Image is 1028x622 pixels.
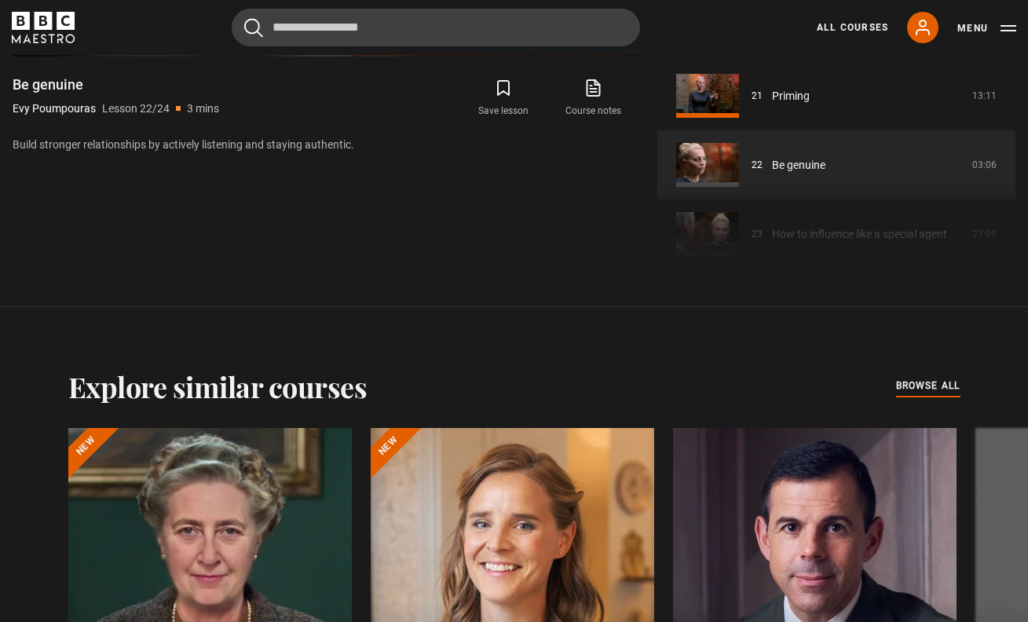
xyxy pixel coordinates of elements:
[232,9,640,46] input: Search
[817,20,888,35] a: All Courses
[549,75,638,121] a: Course notes
[68,370,368,403] h2: Explore similar courses
[896,378,960,395] a: browse all
[957,20,1016,36] button: Toggle navigation
[12,12,75,43] svg: BBC Maestro
[459,75,548,121] button: Save lesson
[13,101,96,117] p: Evy Poumpouras
[772,88,810,104] a: Priming
[13,75,219,94] h1: Be genuine
[896,378,960,393] span: browse all
[772,157,825,174] a: Be genuine
[187,101,219,117] p: 3 mins
[102,101,170,117] p: Lesson 22/24
[13,137,638,153] p: Build stronger relationships by actively listening and staying authentic.
[244,18,263,38] button: Submit the search query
